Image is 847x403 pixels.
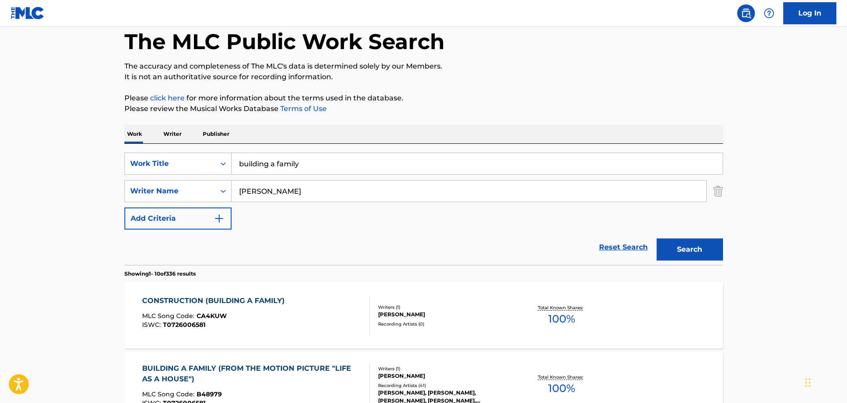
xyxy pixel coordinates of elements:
div: Drag [805,369,811,396]
img: search [741,8,751,19]
p: Work [124,125,145,143]
span: B48979 [197,390,222,398]
a: Log In [783,2,836,24]
img: MLC Logo [11,7,45,19]
a: CONSTRUCTION (BUILDING A FAMILY)MLC Song Code:CA4KUWISWC:T0726006581Writers (1)[PERSON_NAME]Recor... [124,282,723,349]
a: Terms of Use [278,104,327,113]
p: Publisher [200,125,232,143]
button: Add Criteria [124,207,232,230]
p: Please review the Musical Works Database [124,104,723,114]
p: It is not an authoritative source for recording information. [124,72,723,82]
div: Writers ( 1 ) [378,365,512,372]
div: Help [760,4,778,22]
p: Writer [161,125,184,143]
form: Search Form [124,153,723,265]
img: 9d2ae6d4665cec9f34b9.svg [214,213,224,224]
span: 100 % [548,311,575,327]
p: Showing 1 - 10 of 336 results [124,270,196,278]
a: click here [150,94,185,102]
div: Recording Artists ( 41 ) [378,382,512,389]
span: MLC Song Code : [142,312,197,320]
button: Search [657,238,723,261]
div: [PERSON_NAME] [378,372,512,380]
div: CONSTRUCTION (BUILDING A FAMILY) [142,296,289,306]
div: Writer Name [130,186,210,196]
div: [PERSON_NAME] [378,311,512,319]
a: Public Search [737,4,755,22]
span: ISWC : [142,321,163,329]
div: Work Title [130,158,210,169]
p: Total Known Shares: [538,374,585,380]
div: BUILDING A FAMILY (FROM THE MOTION PICTURE "LIFE AS A HOUSE") [142,363,362,384]
img: help [764,8,774,19]
p: Please for more information about the terms used in the database. [124,93,723,104]
span: T0726006581 [163,321,205,329]
div: Recording Artists ( 0 ) [378,321,512,327]
span: CA4KUW [197,312,227,320]
p: Total Known Shares: [538,304,585,311]
h1: The MLC Public Work Search [124,28,445,55]
span: 100 % [548,380,575,396]
span: MLC Song Code : [142,390,197,398]
iframe: Chat Widget [803,361,847,403]
div: Writers ( 1 ) [378,304,512,311]
p: The accuracy and completeness of The MLC's data is determined solely by our Members. [124,61,723,72]
a: Reset Search [595,238,652,257]
img: Delete Criterion [713,180,723,202]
